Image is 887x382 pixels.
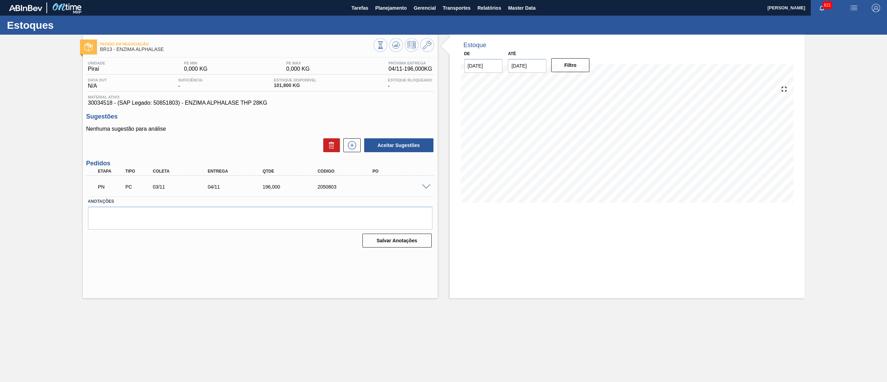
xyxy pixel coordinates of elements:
div: - [176,78,204,89]
span: BR13 - ENZIMA ALPHALASE [100,47,374,52]
span: Master Data [508,4,535,12]
div: Pedido de Compra [124,184,153,190]
div: PO [371,169,433,174]
span: Suficiência [178,78,202,82]
div: 03/11/2025 [151,184,214,190]
span: Data out [88,78,107,82]
div: Etapa [96,169,126,174]
button: Filtro [551,58,590,72]
span: Estoque Bloqueado [388,78,432,82]
p: PN [98,184,124,190]
div: N/A [86,78,109,89]
span: Gerencial [414,4,436,12]
p: Nenhuma sugestão para análise [86,126,434,132]
div: 196,000 [261,184,324,190]
span: PE MAX [286,61,310,65]
h3: Sugestões [86,113,434,120]
label: Até [508,51,516,56]
input: dd/mm/yyyy [508,59,546,73]
label: Anotações [88,197,432,207]
span: Transportes [443,4,471,12]
img: Ícone [84,43,93,51]
div: Pedido em Negociação [96,179,126,194]
span: Planejamento [375,4,407,12]
span: PE MIN [184,61,208,65]
label: De [464,51,470,56]
span: Tarefas [351,4,368,12]
div: 04/11/2025 [206,184,269,190]
div: Estoque [464,42,486,49]
button: Atualizar Gráfico [389,38,403,52]
span: 0,000 KG [184,66,208,72]
div: Coleta [151,169,214,174]
button: Salvar Anotações [362,234,432,248]
button: Programar Estoque [405,38,419,52]
h1: Estoques [7,21,130,29]
h3: Pedidos [86,160,434,167]
span: 04/11 - 196,000 KG [388,66,432,72]
span: 30034518 - (SAP Legado: 50851803) - ENZIMA ALPHALASE THP 28KG [88,100,432,106]
div: Excluir Sugestões [320,138,340,152]
span: Piraí [88,66,105,72]
span: 0,000 KG [286,66,310,72]
img: TNhmsLtSVTkK8tSr43FrP2fwEKptu5GPRR3wAAAABJRU5ErkJggg== [9,5,42,11]
span: Unidade [88,61,105,65]
div: Aceitar Sugestões [361,138,434,153]
img: userActions [850,4,858,12]
span: Relatórios [477,4,501,12]
div: Qtde [261,169,324,174]
div: - [386,78,434,89]
button: Aceitar Sugestões [364,138,433,152]
div: Código [316,169,378,174]
span: 621 [823,1,832,9]
button: Ir ao Master Data / Geral [420,38,434,52]
button: Visão Geral dos Estoques [374,38,387,52]
span: Material ativo [88,95,432,99]
button: Notificações [811,3,833,13]
div: Tipo [124,169,153,174]
span: Próxima Entrega [388,61,432,65]
input: dd/mm/yyyy [464,59,503,73]
img: Logout [872,4,880,12]
div: Entrega [206,169,269,174]
span: Pedido em Negociação [100,42,374,46]
div: Nova sugestão [340,138,361,152]
div: 2050803 [316,184,378,190]
span: 101,800 KG [274,83,316,88]
span: Estoque Disponível [274,78,316,82]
